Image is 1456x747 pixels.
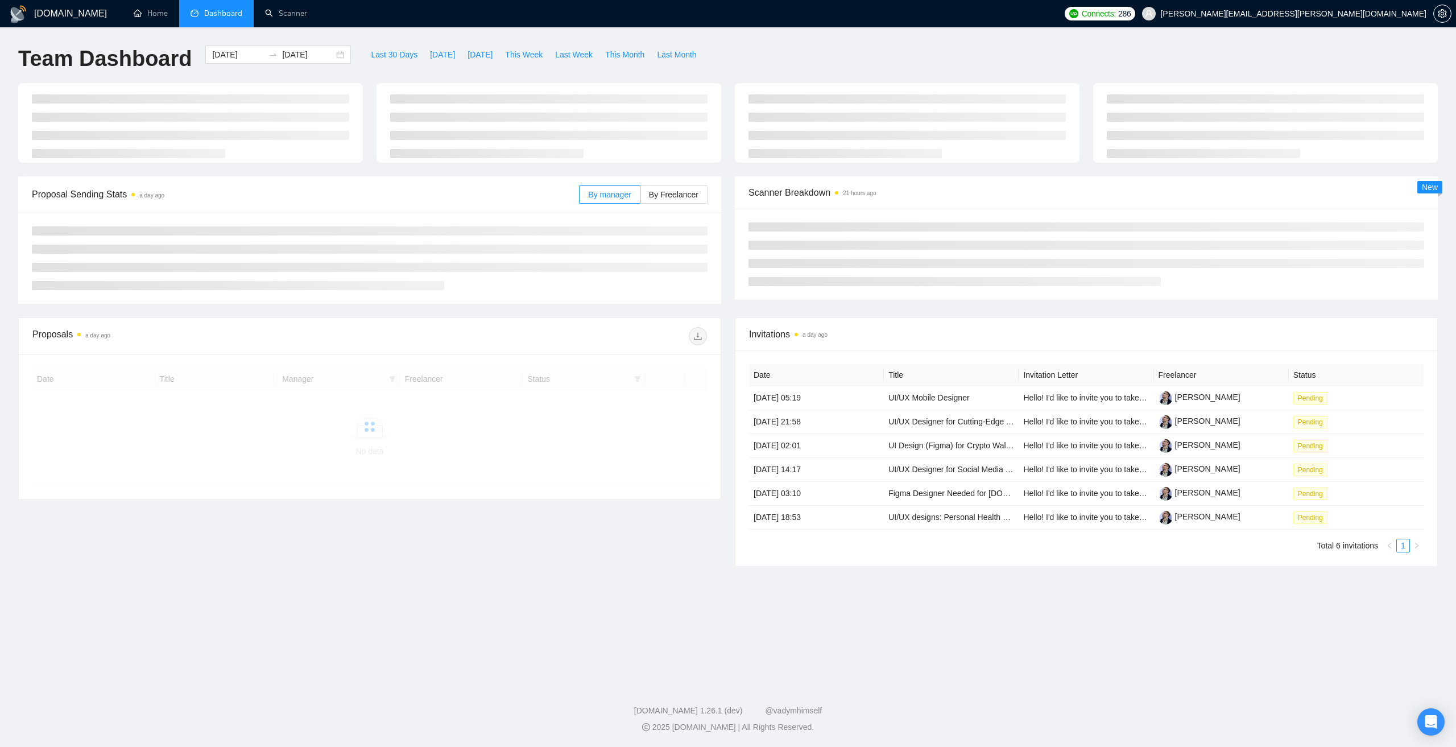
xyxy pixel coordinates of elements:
td: [DATE] 03:10 [749,482,884,506]
button: setting [1433,5,1451,23]
div: 2025 [DOMAIN_NAME] | All Rights Reserved. [9,721,1447,733]
td: UI/UX Designer for Cutting-Edge AI Products [884,410,1019,434]
button: left [1383,539,1396,552]
button: Last Week [549,46,599,64]
th: Title [884,364,1019,386]
a: Pending [1293,465,1332,474]
a: UI/UX Mobile Designer [888,393,969,402]
span: [DATE] [430,48,455,61]
span: Pending [1293,416,1327,428]
a: @vadymhimself [765,706,822,715]
span: dashboard [191,9,198,17]
a: Pending [1293,489,1332,498]
span: Pending [1293,511,1327,524]
button: right [1410,539,1424,552]
a: setting [1433,9,1451,18]
button: [DATE] [461,46,499,64]
a: Pending [1293,393,1332,402]
td: UI Design (Figma) for Crypto Wallet Chrome Extension [884,434,1019,458]
a: [PERSON_NAME] [1159,464,1240,473]
span: Hello! I'd like to invite you to take a look at the job I've posted. Please submit a proposal if ... [1023,417,1450,426]
span: user [1145,10,1153,18]
img: logo [9,5,27,23]
a: [PERSON_NAME] [1159,512,1240,521]
a: Pending [1293,441,1332,450]
span: Pending [1293,464,1327,476]
th: Invitation Letter [1019,364,1153,386]
td: UI/UX Designer for Social Media Mobile App (21 Screens) [884,458,1019,482]
time: a day ago [139,192,164,199]
span: setting [1434,9,1451,18]
span: Pending [1293,440,1327,452]
span: to [268,50,278,59]
span: Dashboard [204,9,242,18]
h1: Team Dashboard [18,46,192,72]
time: 21 hours ago [843,190,876,196]
span: right [1413,542,1420,549]
span: [DATE] [468,48,493,61]
li: 1 [1396,539,1410,552]
button: This Week [499,46,549,64]
img: c1OJkIx-IadjRms18ePMftOofhKLVhqZZQLjKjBy8mNgn5WQQo-UtPhwQ197ONuZaa [1159,486,1173,501]
a: [PERSON_NAME] [1159,440,1240,449]
span: Last Week [555,48,593,61]
a: UI/UX Designer for Social Media Mobile App (21 Screens) [888,465,1093,474]
span: Proposal Sending Stats [32,187,579,201]
th: Date [749,364,884,386]
span: Hello! I'd like to invite you to take a look at the job I've posted. Please submit a proposal if ... [1023,441,1450,450]
a: Pending [1293,513,1332,522]
span: copyright [642,723,650,731]
td: Figma Designer Needed for FrenchFitness.com Website Redesign (Focus on Sales Optimization) [884,482,1019,506]
span: Pending [1293,392,1327,405]
th: Status [1289,364,1424,386]
span: Connects: [1082,7,1116,20]
span: By Freelancer [649,190,698,199]
img: c1OJkIx-IadjRms18ePMftOofhKLVhqZZQLjKjBy8mNgn5WQQo-UtPhwQ197ONuZaa [1159,415,1173,429]
span: This Month [605,48,644,61]
td: [DATE] 05:19 [749,386,884,410]
img: c1OJkIx-IadjRms18ePMftOofhKLVhqZZQLjKjBy8mNgn5WQQo-UtPhwQ197ONuZaa [1159,463,1173,477]
a: [PERSON_NAME] [1159,393,1240,402]
span: Pending [1293,488,1327,500]
td: UI/UX designs: Personal Health Records & Vitals Management App [884,506,1019,530]
span: 286 [1118,7,1131,20]
span: swap-right [268,50,278,59]
td: [DATE] 14:17 [749,458,884,482]
a: 1 [1397,539,1409,552]
button: [DATE] [424,46,461,64]
a: [PERSON_NAME] [1159,416,1240,426]
li: Previous Page [1383,539,1396,552]
a: Figma Designer Needed for [DOMAIN_NAME] Website Redesign (Focus on Sales Optimization) [888,489,1228,498]
span: By manager [588,190,631,199]
a: [PERSON_NAME] [1159,488,1240,497]
span: New [1422,183,1438,192]
td: [DATE] 18:53 [749,506,884,530]
a: Pending [1293,417,1332,426]
img: c1OJkIx-IadjRms18ePMftOofhKLVhqZZQLjKjBy8mNgn5WQQo-UtPhwQ197ONuZaa [1159,510,1173,525]
input: Start date [212,48,264,61]
div: Open Intercom Messenger [1417,708,1445,736]
button: Last 30 Days [365,46,424,64]
img: c1OJkIx-IadjRms18ePMftOofhKLVhqZZQLjKjBy8mNgn5WQQo-UtPhwQ197ONuZaa [1159,391,1173,405]
li: Total 6 invitations [1317,539,1378,552]
span: Scanner Breakdown [748,185,1424,200]
td: [DATE] 02:01 [749,434,884,458]
span: left [1386,542,1393,549]
div: Proposals [32,327,370,345]
th: Freelancer [1154,364,1289,386]
a: searchScanner [265,9,307,18]
time: a day ago [803,332,828,338]
a: [DOMAIN_NAME] 1.26.1 (dev) [634,706,743,715]
a: homeHome [134,9,168,18]
input: End date [282,48,334,61]
button: Last Month [651,46,702,64]
span: This Week [505,48,543,61]
a: UI/UX designs: Personal Health Records & Vitals Management App [888,513,1126,522]
time: a day ago [85,332,110,339]
td: [DATE] 21:58 [749,410,884,434]
span: Invitations [749,327,1424,341]
a: UI Design (Figma) for Crypto Wallet Chrome Extension [888,441,1082,450]
span: Last Month [657,48,696,61]
button: This Month [599,46,651,64]
span: Last 30 Days [371,48,417,61]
